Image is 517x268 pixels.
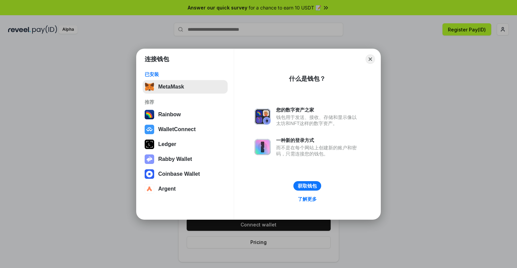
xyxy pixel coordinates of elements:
button: Coinbase Wallet [143,167,228,181]
img: svg+xml,%3Csvg%20width%3D%2228%22%20height%3D%2228%22%20viewBox%3D%220%200%2028%2028%22%20fill%3D... [145,125,154,134]
div: 什么是钱包？ [289,75,326,83]
button: Close [366,54,375,64]
div: Rabby Wallet [158,156,192,162]
div: MetaMask [158,84,184,90]
div: WalletConnect [158,126,196,132]
img: svg+xml,%3Csvg%20xmlns%3D%22http%3A%2F%2Fwww.w3.org%2F2000%2Fsvg%22%20width%3D%2228%22%20height%3... [145,140,154,149]
img: svg+xml,%3Csvg%20width%3D%2228%22%20height%3D%2228%22%20viewBox%3D%220%200%2028%2028%22%20fill%3D... [145,184,154,194]
div: Rainbow [158,112,181,118]
button: Rabby Wallet [143,152,228,166]
div: 获取钱包 [298,183,317,189]
button: Argent [143,182,228,196]
div: Ledger [158,141,176,147]
img: svg+xml,%3Csvg%20fill%3D%22none%22%20height%3D%2233%22%20viewBox%3D%220%200%2035%2033%22%20width%... [145,82,154,92]
div: 了解更多 [298,196,317,202]
div: 已安装 [145,71,226,77]
button: WalletConnect [143,123,228,136]
button: Rainbow [143,108,228,121]
button: 获取钱包 [293,181,321,191]
img: svg+xml,%3Csvg%20xmlns%3D%22http%3A%2F%2Fwww.w3.org%2F2000%2Fsvg%22%20fill%3D%22none%22%20viewBox... [145,154,154,164]
button: MetaMask [143,80,228,94]
button: Ledger [143,138,228,151]
div: 一种新的登录方式 [276,137,360,143]
h1: 连接钱包 [145,55,169,63]
a: 了解更多 [294,195,321,203]
div: 而不是在每个网站上创建新的账户和密码，只需连接您的钱包。 [276,145,360,157]
img: svg+xml,%3Csvg%20xmlns%3D%22http%3A%2F%2Fwww.w3.org%2F2000%2Fsvg%22%20fill%3D%22none%22%20viewBox... [254,139,271,155]
img: svg+xml,%3Csvg%20width%3D%2228%22%20height%3D%2228%22%20viewBox%3D%220%200%2028%2028%22%20fill%3D... [145,169,154,179]
div: Argent [158,186,176,192]
img: svg+xml,%3Csvg%20width%3D%22120%22%20height%3D%22120%22%20viewBox%3D%220%200%20120%20120%22%20fil... [145,110,154,119]
div: 钱包用于发送、接收、存储和显示像以太坊和NFT这样的数字资产。 [276,114,360,126]
img: svg+xml,%3Csvg%20xmlns%3D%22http%3A%2F%2Fwww.w3.org%2F2000%2Fsvg%22%20fill%3D%22none%22%20viewBox... [254,108,271,125]
div: 推荐 [145,99,226,105]
div: Coinbase Wallet [158,171,200,177]
div: 您的数字资产之家 [276,107,360,113]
